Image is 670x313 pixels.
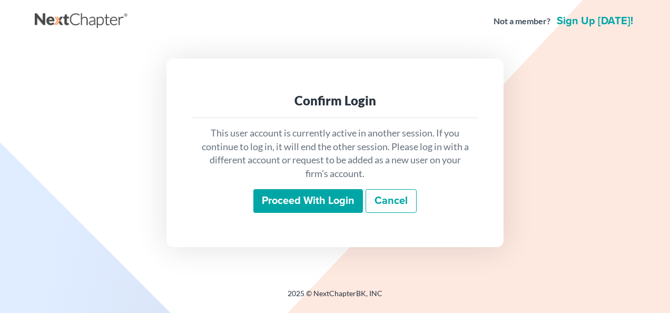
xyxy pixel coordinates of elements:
[200,92,470,109] div: Confirm Login
[200,126,470,181] p: This user account is currently active in another session. If you continue to log in, it will end ...
[555,16,635,26] a: Sign up [DATE]!
[366,189,417,213] a: Cancel
[35,288,635,307] div: 2025 © NextChapterBK, INC
[253,189,363,213] input: Proceed with login
[494,15,550,27] strong: Not a member?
